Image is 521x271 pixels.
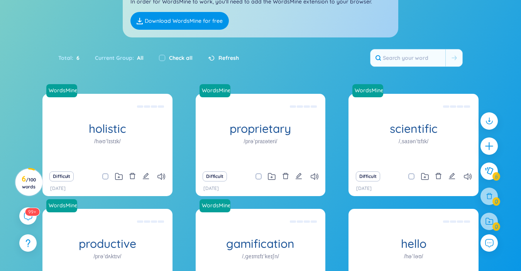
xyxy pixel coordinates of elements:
[196,237,326,251] h1: gamification
[46,202,78,209] a: WordsMine
[142,171,149,182] button: edit
[352,86,384,94] a: WordsMine
[356,185,372,192] p: [DATE]
[58,50,87,66] div: Total :
[196,122,326,135] h1: proprietary
[370,49,445,66] input: Search your word
[199,202,231,209] a: WordsMine
[46,84,80,97] a: WordsMine
[399,137,428,146] h1: /ˌsaɪənˈtɪfɪk/
[134,54,144,61] span: All
[295,171,302,182] button: edit
[87,50,151,66] div: Current Group :
[244,137,277,146] h1: /prəˈpraɪəteri/
[73,54,80,62] span: 6
[129,173,136,180] span: delete
[93,252,121,261] h1: /prəˈdʌktɪv/
[282,173,289,180] span: delete
[94,137,121,146] h1: /həʊˈlɪstɪk/
[20,176,37,190] h3: 6
[448,173,455,180] span: edit
[130,12,229,30] a: Download WordsMine for free
[282,171,289,182] button: delete
[203,171,227,181] button: Difficult
[50,185,66,192] p: [DATE]
[352,84,386,97] a: WordsMine
[25,208,39,216] sup: 591
[203,185,219,192] p: [DATE]
[199,86,231,94] a: WordsMine
[348,237,479,251] h1: hello
[242,252,279,261] h1: /ˌɡeɪmɪfɪˈkeɪʃn/
[484,141,494,151] span: plus
[169,54,193,62] label: Check all
[22,177,36,190] span: / 100 words
[46,199,80,212] a: WordsMine
[42,237,173,251] h1: productive
[356,171,380,181] button: Difficult
[435,173,442,180] span: delete
[49,171,74,181] button: Difficult
[129,171,136,182] button: delete
[42,122,173,135] h1: holistic
[295,173,302,180] span: edit
[435,171,442,182] button: delete
[200,199,233,212] a: WordsMine
[46,86,78,94] a: WordsMine
[142,173,149,180] span: edit
[348,122,479,135] h1: scientific
[448,171,455,182] button: edit
[218,54,239,62] span: Refresh
[404,252,423,261] h1: /həˈləʊ/
[200,84,233,97] a: WordsMine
